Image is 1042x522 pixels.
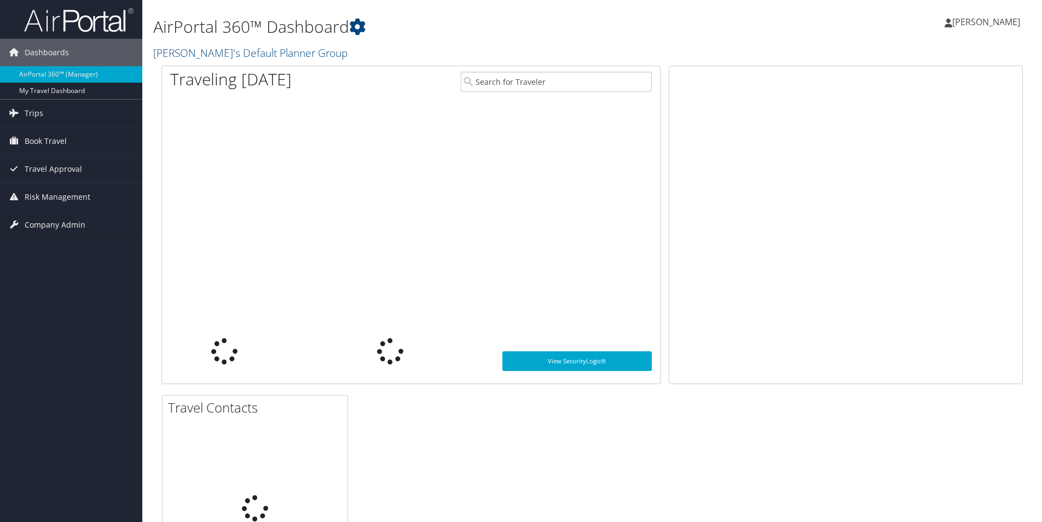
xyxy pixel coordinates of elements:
[25,155,82,183] span: Travel Approval
[153,45,350,60] a: [PERSON_NAME]'s Default Planner Group
[945,5,1031,38] a: [PERSON_NAME]
[25,100,43,127] span: Trips
[168,398,348,417] h2: Travel Contacts
[25,39,69,66] span: Dashboards
[153,15,738,38] h1: AirPortal 360™ Dashboard
[170,68,292,91] h1: Traveling [DATE]
[25,127,67,155] span: Book Travel
[25,183,90,211] span: Risk Management
[952,16,1020,28] span: [PERSON_NAME]
[502,351,652,371] a: View SecurityLogic®
[24,7,134,33] img: airportal-logo.png
[461,72,652,92] input: Search for Traveler
[25,211,85,239] span: Company Admin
